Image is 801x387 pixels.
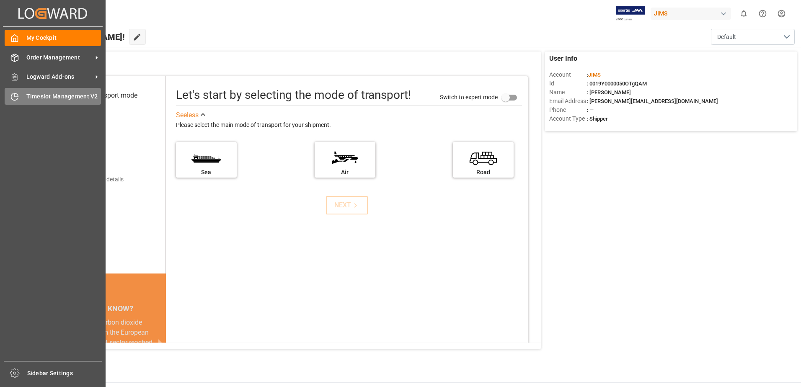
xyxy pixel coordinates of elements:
[549,114,587,123] span: Account Type
[588,72,601,78] span: JIMS
[549,70,587,79] span: Account
[35,29,125,45] span: Hello [PERSON_NAME]!
[176,86,411,104] div: Let's start by selecting the mode of transport!
[334,200,360,210] div: NEXT
[651,5,734,21] button: JIMS
[587,72,601,78] span: :
[319,168,371,177] div: Air
[717,33,736,41] span: Default
[326,196,368,214] button: NEXT
[26,72,93,81] span: Logward Add-ons
[71,175,124,184] div: Add shipping details
[711,29,795,45] button: open menu
[26,34,101,42] span: My Cockpit
[734,4,753,23] button: show 0 new notifications
[587,98,718,104] span: : [PERSON_NAME][EMAIL_ADDRESS][DOMAIN_NAME]
[587,107,594,113] span: : —
[587,80,647,87] span: : 0019Y0000050OTgQAM
[651,8,731,20] div: JIMS
[26,92,101,101] span: Timeslot Management V2
[5,88,101,104] a: Timeslot Management V2
[26,53,93,62] span: Order Management
[176,110,199,120] div: See less
[587,89,631,95] span: : [PERSON_NAME]
[180,168,233,177] div: Sea
[587,116,608,122] span: : Shipper
[457,168,509,177] div: Road
[154,317,166,368] button: next slide / item
[549,79,587,88] span: Id
[616,6,645,21] img: Exertis%20JAM%20-%20Email%20Logo.jpg_1722504956.jpg
[27,369,102,378] span: Sidebar Settings
[549,106,587,114] span: Phone
[549,97,587,106] span: Email Address
[753,4,772,23] button: Help Center
[176,120,522,130] div: Please select the main mode of transport for your shipment.
[549,88,587,97] span: Name
[549,54,577,64] span: User Info
[5,30,101,46] a: My Cockpit
[440,93,498,100] span: Switch to expert mode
